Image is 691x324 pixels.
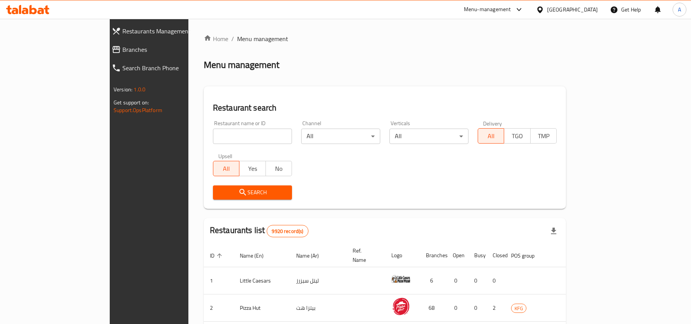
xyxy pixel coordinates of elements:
span: Yes [242,163,262,174]
button: Search [213,185,292,200]
img: Little Caesars [391,269,411,289]
span: No [269,163,289,174]
span: Menu management [237,34,288,43]
span: All [216,163,236,174]
span: Version: [114,84,132,94]
div: Export file [544,222,563,240]
td: Pizza Hut [234,294,290,322]
td: Little Caesars [234,267,290,294]
span: 9920 record(s) [267,228,308,235]
span: POS group [511,251,544,260]
button: All [478,128,504,144]
a: Branches [106,40,225,59]
td: 0 [468,267,487,294]
span: Search [219,188,286,197]
td: 0 [468,294,487,322]
td: 0 [447,267,468,294]
td: 0 [487,267,505,294]
img: Pizza Hut [391,297,411,316]
span: ID [210,251,224,260]
h2: Restaurant search [213,102,557,114]
span: Name (Ar) [296,251,329,260]
span: Restaurants Management [122,26,219,36]
a: Support.OpsPlatform [114,105,162,115]
div: Menu-management [464,5,511,14]
th: Open [447,244,468,267]
div: Total records count [267,225,308,237]
span: Get support on: [114,98,149,107]
span: TGO [507,131,527,142]
td: بيتزا هت [290,294,346,322]
label: Delivery [483,121,502,126]
span: All [481,131,501,142]
a: Search Branch Phone [106,59,225,77]
td: ليتل سيزرز [290,267,346,294]
a: Restaurants Management [106,22,225,40]
nav: breadcrumb [204,34,566,43]
span: Branches [122,45,219,54]
input: Search for restaurant name or ID.. [213,129,292,144]
td: 6 [420,267,447,294]
button: TMP [530,128,557,144]
span: Search Branch Phone [122,63,219,73]
td: 68 [420,294,447,322]
div: [GEOGRAPHIC_DATA] [547,5,598,14]
span: KFG [511,304,526,313]
th: Busy [468,244,487,267]
th: Logo [385,244,420,267]
span: Ref. Name [353,246,376,264]
h2: Restaurants list [210,225,308,237]
span: Name (En) [240,251,274,260]
div: All [301,129,380,144]
td: 2 [487,294,505,322]
th: Closed [487,244,505,267]
span: TMP [534,131,554,142]
th: Branches [420,244,447,267]
span: 1.0.0 [134,84,145,94]
button: TGO [504,128,530,144]
div: All [389,129,468,144]
li: / [231,34,234,43]
label: Upsell [218,153,233,159]
button: All [213,161,239,176]
button: No [266,161,292,176]
h2: Menu management [204,59,279,71]
td: 0 [447,294,468,322]
span: A [678,5,681,14]
button: Yes [239,161,266,176]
